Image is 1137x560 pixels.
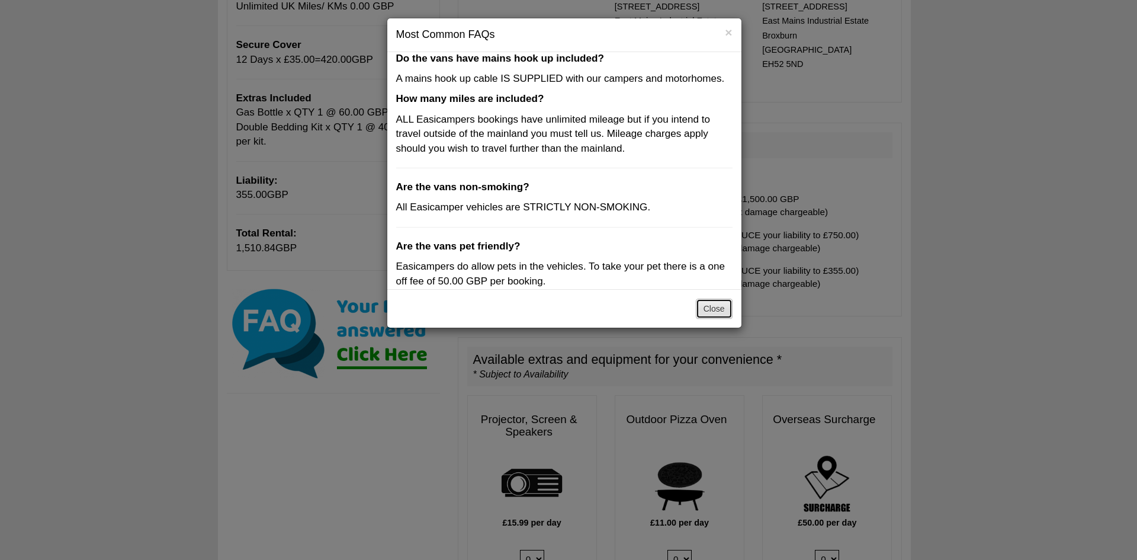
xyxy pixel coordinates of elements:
b: Are the vans non-smoking? [396,181,529,193]
p: Easicampers do allow pets in the vehicles. To take your pet there is a one off fee of 50.00 GBP p... [396,260,733,289]
b: Are the vans pet friendly? [396,241,521,252]
p: ALL Easicampers bookings have unlimited mileage but if you intend to travel outside of the mainla... [396,113,733,156]
b: How many miles are included? [396,93,544,104]
p: A mains hook up cable IS SUPPLIED with our campers and motorhomes. [396,72,733,86]
b: Do the vans have mains hook up included? [396,53,604,64]
h4: Most Common FAQs [396,27,733,43]
button: × [725,26,732,39]
p: All Easicamper vehicles are STRICTLY NON-SMOKING. [396,200,733,215]
button: Close [696,299,733,319]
